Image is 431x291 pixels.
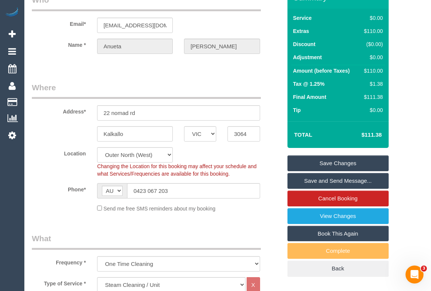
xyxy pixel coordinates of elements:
label: Email* [26,18,91,28]
label: Final Amount [293,93,326,101]
legend: Where [32,82,261,99]
a: Cancel Booking [287,191,389,206]
label: Adjustment [293,54,322,61]
span: 3 [421,266,427,272]
legend: What [32,233,261,250]
a: Back [287,261,389,276]
div: $110.00 [361,67,383,75]
label: Service [293,14,312,22]
label: Frequency * [26,256,91,266]
input: Email* [97,18,173,33]
div: $111.38 [361,93,383,101]
input: Suburb* [97,126,173,142]
div: $0.00 [361,14,383,22]
label: Phone* [26,183,91,193]
input: Last Name* [184,39,260,54]
input: Post Code* [227,126,260,142]
input: Phone* [127,183,260,198]
label: Tip [293,106,301,114]
a: Save and Send Message... [287,173,389,189]
div: ($0.00) [361,40,383,48]
div: $1.38 [361,80,383,88]
input: First Name* [97,39,173,54]
span: Send me free SMS reminders about my booking [103,206,215,212]
div: $110.00 [361,27,383,35]
a: View Changes [287,208,389,224]
iframe: Intercom live chat [406,266,424,284]
a: Save Changes [287,155,389,171]
label: Name * [26,39,91,49]
div: $0.00 [361,54,383,61]
label: Discount [293,40,316,48]
h4: $111.38 [339,132,382,138]
label: Type of Service * [26,277,91,287]
span: Changing the Location for this booking may affect your schedule and what Services/Frequencies are... [97,163,256,177]
label: Address* [26,105,91,115]
label: Amount (before Taxes) [293,67,350,75]
label: Location [26,147,91,157]
strong: Total [294,131,313,138]
div: $0.00 [361,106,383,114]
label: Tax @ 1.25% [293,80,325,88]
label: Extras [293,27,309,35]
a: Book This Again [287,226,389,242]
img: Automaid Logo [4,7,19,18]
